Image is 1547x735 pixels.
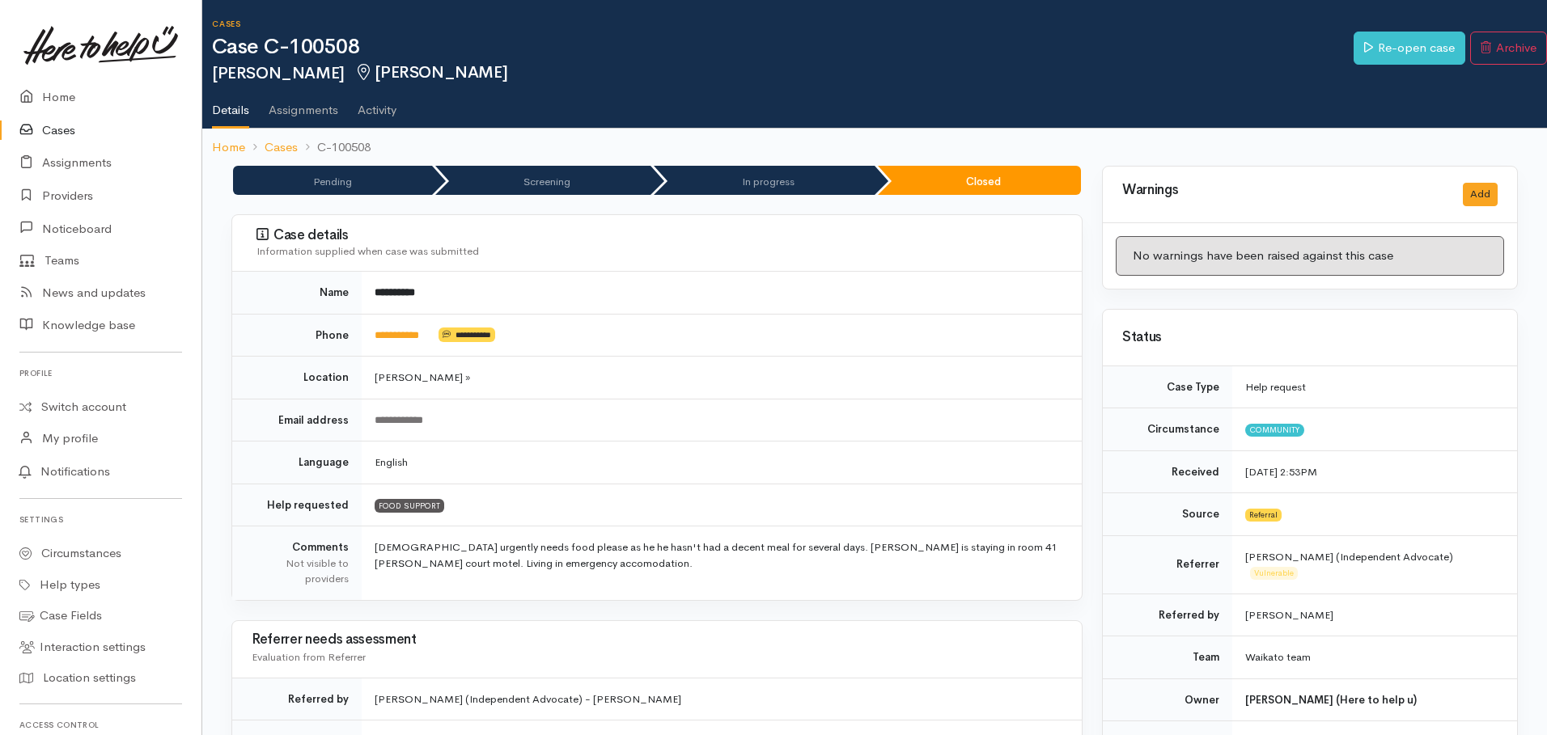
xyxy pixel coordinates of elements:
li: In progress [654,166,875,195]
b: [PERSON_NAME] (Here to help u) [1245,693,1417,707]
td: Comments [232,526,362,600]
td: Phone [232,314,362,357]
li: Screening [435,166,651,195]
li: Closed [878,166,1081,195]
td: Case Type [1103,366,1232,408]
td: Owner [1103,678,1232,721]
td: [PERSON_NAME] (Independent Advocate) [1232,535,1517,593]
a: Assignments [269,82,338,127]
td: Circumstance [1103,408,1232,451]
a: Cases [265,138,298,157]
span: Community [1245,424,1304,437]
td: Location [232,357,362,399]
h3: Warnings [1122,183,1443,198]
td: [DEMOGRAPHIC_DATA] urgently needs food please as he he hasn't had a decent meal for several days.... [362,526,1082,600]
h6: Profile [19,362,182,384]
div: No warnings have been raised against this case [1116,236,1504,276]
li: Pending [233,166,432,195]
h3: Referrer needs assessment [252,632,1062,648]
td: Team [1103,636,1232,679]
a: Details [212,82,249,129]
td: Name [232,272,362,314]
div: Information supplied when case was submitted [256,243,1062,260]
span: Evaluation from Referrer [252,650,366,664]
a: Re-open case [1354,32,1465,65]
button: Archive [1470,32,1547,65]
td: Language [232,441,362,484]
span: Vulnerable [1250,567,1298,580]
h2: [PERSON_NAME] [212,64,1354,82]
td: Referred by [1103,593,1232,636]
span: [PERSON_NAME] [354,62,507,82]
h6: Settings [19,509,182,530]
time: [DATE] 2:53PM [1245,465,1317,479]
span: Referral [1245,509,1282,522]
li: C-100508 [298,138,371,157]
td: Referrer [1103,535,1232,593]
a: Activity [358,82,396,127]
span: FOOD SUPPORT [375,499,444,512]
button: Add [1463,183,1498,206]
td: [PERSON_NAME] [1232,593,1517,636]
a: Home [212,138,245,157]
h1: Case C-100508 [212,36,1354,59]
span: Waikato team [1245,650,1311,664]
h6: Cases [212,19,1354,28]
td: English [362,441,1082,484]
h3: Status [1122,330,1498,345]
td: Referred by [232,678,362,720]
td: Received [1103,450,1232,493]
h3: Case details [256,227,1062,243]
div: Not visible to providers [252,555,349,587]
td: [PERSON_NAME] (Independent Advocate) - [PERSON_NAME] [362,678,1082,720]
td: Email address [232,399,362,441]
td: Help request [1232,366,1517,408]
span: [PERSON_NAME] » [375,370,470,384]
td: Help requested [232,484,362,526]
td: Source [1103,493,1232,536]
nav: breadcrumb [202,129,1547,167]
